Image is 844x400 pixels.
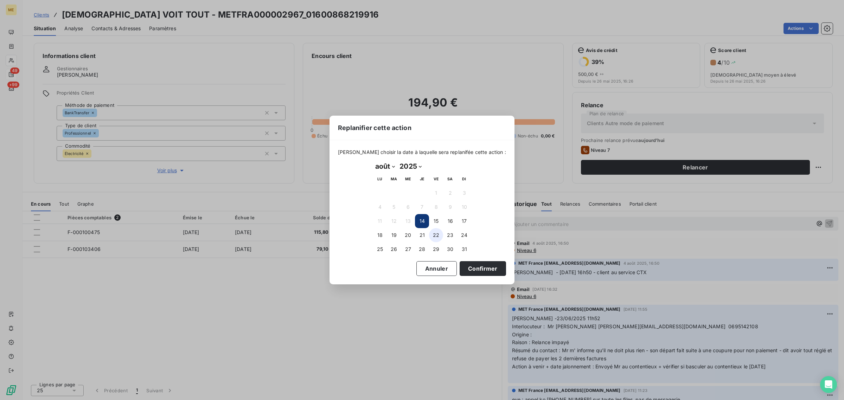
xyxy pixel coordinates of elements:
[429,228,443,242] button: 22
[457,172,471,186] th: dimanche
[373,228,387,242] button: 18
[457,200,471,214] button: 10
[373,172,387,186] th: lundi
[443,242,457,256] button: 30
[416,261,457,276] button: Annuler
[443,172,457,186] th: samedi
[457,214,471,228] button: 17
[373,200,387,214] button: 4
[443,228,457,242] button: 23
[429,186,443,200] button: 1
[415,242,429,256] button: 28
[387,228,401,242] button: 19
[457,242,471,256] button: 31
[401,200,415,214] button: 6
[415,172,429,186] th: jeudi
[429,242,443,256] button: 29
[415,200,429,214] button: 7
[338,149,506,156] span: [PERSON_NAME] choisir la date à laquelle sera replanifée cette action :
[443,186,457,200] button: 2
[373,214,387,228] button: 11
[387,242,401,256] button: 26
[460,261,506,276] button: Confirmer
[387,200,401,214] button: 5
[443,214,457,228] button: 16
[443,200,457,214] button: 9
[338,123,411,133] span: Replanifier cette action
[429,200,443,214] button: 8
[401,172,415,186] th: mercredi
[429,214,443,228] button: 15
[429,172,443,186] th: vendredi
[401,214,415,228] button: 13
[457,228,471,242] button: 24
[820,376,837,393] div: Open Intercom Messenger
[415,228,429,242] button: 21
[387,214,401,228] button: 12
[387,172,401,186] th: mardi
[401,228,415,242] button: 20
[373,242,387,256] button: 25
[415,214,429,228] button: 14
[401,242,415,256] button: 27
[457,186,471,200] button: 3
